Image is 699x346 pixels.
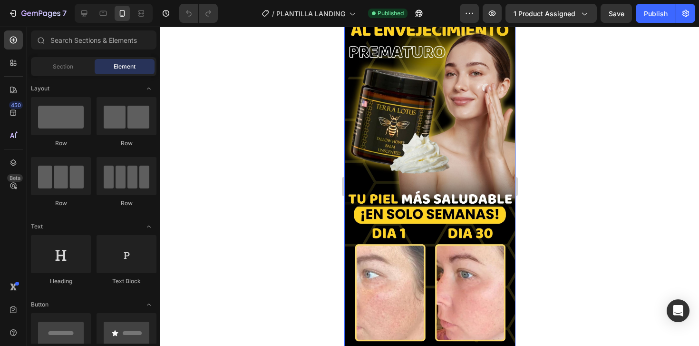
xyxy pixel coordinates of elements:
div: Row [97,199,156,208]
span: / [272,9,274,19]
button: 1 product assigned [505,4,597,23]
div: Beta [7,174,23,182]
div: 450 [9,101,23,109]
p: 7 [62,8,67,19]
div: Open Intercom Messenger [667,299,689,322]
span: Save [609,10,624,18]
button: Publish [636,4,676,23]
span: Toggle open [141,219,156,234]
div: Heading [31,277,91,286]
span: 1 product assigned [514,9,575,19]
button: Save [601,4,632,23]
span: Toggle open [141,297,156,312]
div: Row [97,139,156,148]
input: Search Sections & Elements [31,30,156,49]
iframe: Design area [344,27,515,346]
div: Publish [644,9,668,19]
span: Published [378,9,404,18]
span: Button [31,300,49,309]
div: Text Block [97,277,156,286]
div: Row [31,199,91,208]
span: PLANTILLA LANDING [276,9,345,19]
button: 7 [4,4,71,23]
div: Row [31,139,91,148]
span: Section [53,62,73,71]
span: Element [114,62,136,71]
div: Undo/Redo [179,4,218,23]
span: Text [31,222,43,231]
span: Layout [31,84,49,93]
span: Toggle open [141,81,156,96]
